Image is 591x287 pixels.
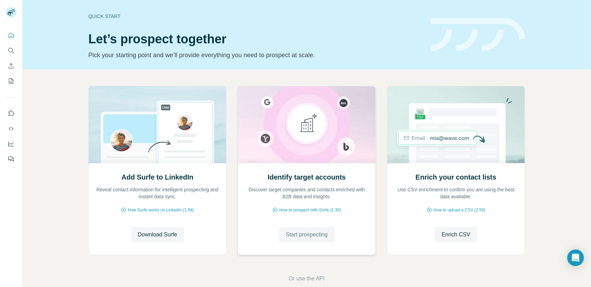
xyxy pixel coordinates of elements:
span: How to prospect with Surfe (1:30) [279,207,341,213]
span: Enrich CSV [442,231,470,239]
span: How Surfe works on LinkedIn (1:58) [128,207,194,213]
p: Pick your starting point and we’ll provide everything you need to prospect at scale. [88,50,422,60]
button: Or use the API [289,275,325,283]
span: Download Surfe [138,231,177,239]
span: Start prospecting [286,231,328,239]
img: Identify target accounts [238,86,376,163]
h2: Add Surfe to LinkedIn [122,172,194,182]
button: Enrich CSV [435,227,477,242]
button: My lists [6,75,17,87]
button: Use Surfe API [6,122,17,135]
button: Start prospecting [279,227,335,242]
button: Use Surfe on LinkedIn [6,107,17,120]
p: Use CSV enrichment to confirm you are using the best data available. [394,186,518,200]
p: Reveal contact information for intelligent prospecting and instant data sync. [96,186,219,200]
p: Discover target companies and contacts enriched with B2B data and insights. [245,186,369,200]
button: Feedback [6,153,17,165]
button: Dashboard [6,138,17,150]
button: Quick start [6,29,17,42]
h2: Identify target accounts [268,172,346,182]
img: banner [431,18,525,52]
div: Quick start [88,13,422,20]
h1: Let’s prospect together [88,32,422,46]
h2: Enrich your contact lists [416,172,496,182]
button: Search [6,44,17,57]
div: Open Intercom Messenger [567,250,584,266]
span: How to upload a CSV (2:59) [434,207,485,213]
button: Enrich CSV [6,60,17,72]
img: Enrich your contact lists [387,86,525,163]
button: Download Surfe [131,227,184,242]
img: Add Surfe to LinkedIn [88,86,227,163]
